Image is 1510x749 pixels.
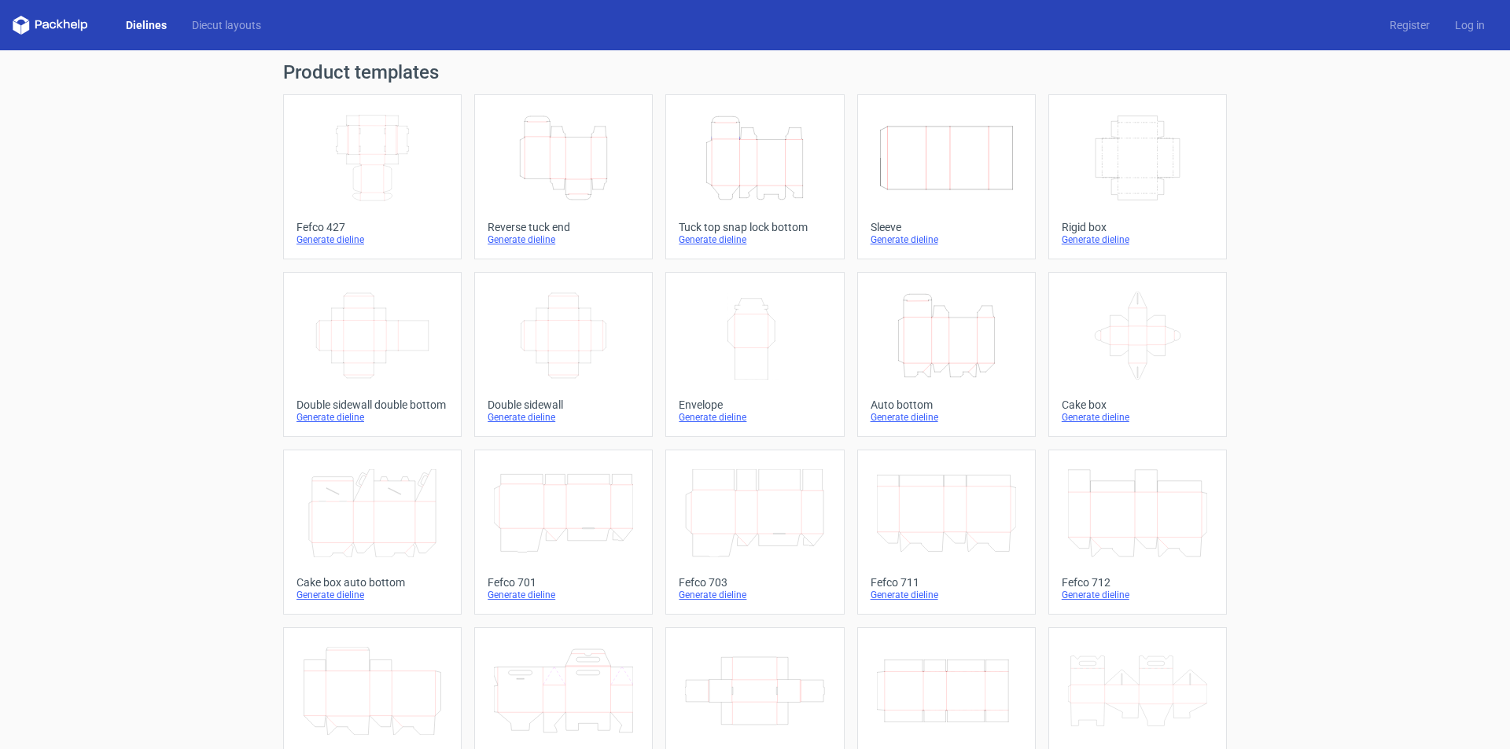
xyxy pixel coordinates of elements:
a: Double sidewallGenerate dieline [474,272,653,437]
div: Cake box [1062,398,1214,411]
a: Dielines [113,17,179,33]
a: Tuck top snap lock bottomGenerate dieline [665,94,844,259]
a: SleeveGenerate dieline [857,94,1036,259]
div: Generate dieline [296,233,448,246]
div: Generate dieline [488,411,639,424]
a: EnvelopeGenerate dieline [665,272,844,437]
a: Diecut layouts [179,17,274,33]
div: Generate dieline [296,589,448,601]
a: Fefco 711Generate dieline [857,450,1036,615]
div: Generate dieline [871,233,1022,246]
div: Generate dieline [1062,411,1214,424]
div: Fefco 427 [296,221,448,233]
div: Auto bottom [871,398,1022,411]
a: Register [1377,17,1442,33]
a: Log in [1442,17,1497,33]
div: Envelope [679,398,830,411]
div: Generate dieline [488,233,639,246]
a: Double sidewall double bottomGenerate dieline [283,272,462,437]
div: Generate dieline [679,589,830,601]
div: Generate dieline [679,411,830,424]
div: Generate dieline [871,411,1022,424]
a: Rigid boxGenerate dieline [1048,94,1227,259]
h1: Product templates [283,63,1227,82]
a: Auto bottomGenerate dieline [857,272,1036,437]
a: Cake box auto bottomGenerate dieline [283,450,462,615]
a: Fefco 427Generate dieline [283,94,462,259]
div: Double sidewall [488,398,639,411]
div: Tuck top snap lock bottom [679,221,830,233]
div: Fefco 712 [1062,576,1214,589]
div: Generate dieline [1062,589,1214,601]
a: Cake boxGenerate dieline [1048,272,1227,437]
a: Fefco 701Generate dieline [474,450,653,615]
div: Fefco 701 [488,576,639,589]
div: Generate dieline [296,411,448,424]
div: Double sidewall double bottom [296,398,448,411]
a: Fefco 712Generate dieline [1048,450,1227,615]
div: Cake box auto bottom [296,576,448,589]
div: Fefco 711 [871,576,1022,589]
div: Generate dieline [488,589,639,601]
a: Fefco 703Generate dieline [665,450,844,615]
div: Sleeve [871,221,1022,233]
a: Reverse tuck endGenerate dieline [474,94,653,259]
div: Generate dieline [871,589,1022,601]
div: Rigid box [1062,221,1214,233]
div: Fefco 703 [679,576,830,589]
div: Reverse tuck end [488,221,639,233]
div: Generate dieline [679,233,830,246]
div: Generate dieline [1062,233,1214,246]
